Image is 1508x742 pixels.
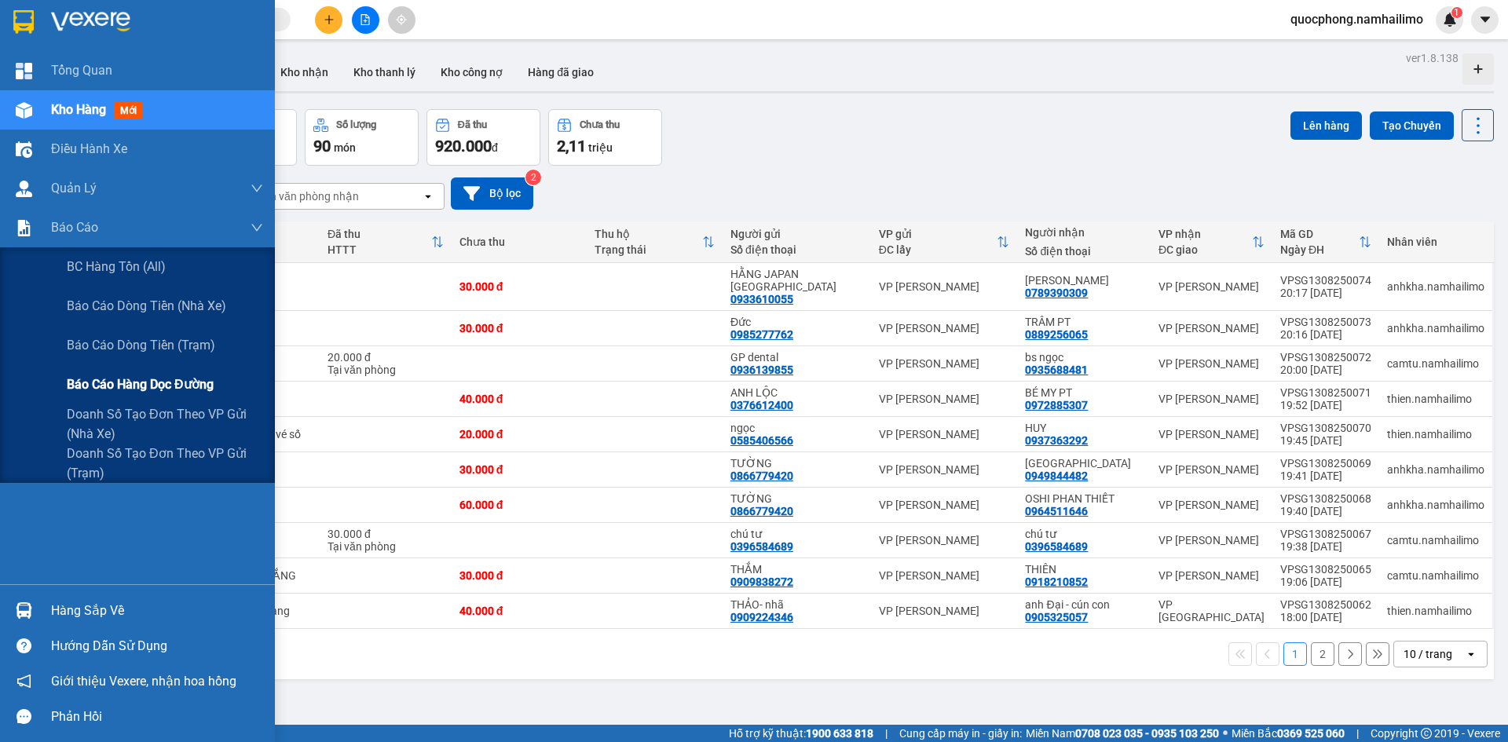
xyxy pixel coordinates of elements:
[1387,236,1484,248] div: Nhân viên
[588,141,613,154] span: triệu
[16,102,32,119] img: warehouse-icon
[51,599,263,623] div: Hàng sắp về
[251,182,263,195] span: down
[879,280,1010,293] div: VP [PERSON_NAME]
[422,190,434,203] svg: open
[1025,351,1143,364] div: bs ngọc
[806,727,873,740] strong: 1900 633 818
[1158,499,1265,511] div: VP [PERSON_NAME]
[1025,457,1143,470] div: THÁI HÒA
[587,221,723,263] th: Toggle SortBy
[1451,7,1462,18] sup: 1
[1158,280,1265,293] div: VP [PERSON_NAME]
[1283,642,1307,666] button: 1
[459,280,580,293] div: 30.000 đ
[1280,505,1371,517] div: 19:40 [DATE]
[51,102,106,117] span: Kho hàng
[1387,428,1484,440] div: thien.namhailimo
[1278,9,1436,29] span: quocphong.namhailimo
[1387,280,1484,293] div: anhkha.namhailimo
[1158,598,1265,623] div: VP [GEOGRAPHIC_DATA]
[268,53,341,91] button: Kho nhận
[1026,725,1219,742] span: Miền Nam
[16,674,31,689] span: notification
[251,188,359,204] div: Chọn văn phòng nhận
[879,569,1010,582] div: VP [PERSON_NAME]
[328,364,444,376] div: Tại văn phòng
[16,709,31,724] span: message
[730,470,793,482] div: 0866779420
[1025,226,1143,239] div: Người nhận
[1370,111,1454,140] button: Tạo Chuyến
[1025,364,1088,376] div: 0935688481
[328,243,431,256] div: HTTT
[1280,243,1359,256] div: Ngày ĐH
[879,322,1010,334] div: VP [PERSON_NAME]
[459,322,580,334] div: 30.000 đ
[51,217,98,237] span: Báo cáo
[1025,399,1088,411] div: 0972885307
[730,268,863,293] div: HẰNG JAPAN SÀI GÒN
[525,170,541,185] sup: 2
[1280,386,1371,399] div: VPSG1308250071
[1280,528,1371,540] div: VPSG1308250067
[1025,611,1088,623] div: 0905325057
[16,63,32,79] img: dashboard-icon
[459,499,580,511] div: 60.000 đ
[492,141,498,154] span: đ
[730,434,793,447] div: 0585406566
[879,463,1010,476] div: VP [PERSON_NAME]
[1025,492,1143,505] div: OSHI PHAN THIẾT
[458,119,487,130] div: Đã thu
[1290,111,1362,140] button: Lên hàng
[51,671,236,691] span: Giới thiệu Vexere, nhận hoa hồng
[730,611,793,623] div: 0909224346
[13,10,34,34] img: logo-vxr
[899,725,1022,742] span: Cung cấp máy in - giấy in:
[1280,274,1371,287] div: VPSG1308250074
[730,328,793,341] div: 0985277762
[51,705,263,729] div: Phản hồi
[1280,457,1371,470] div: VPSG1308250069
[557,137,586,155] span: 2,11
[1280,611,1371,623] div: 18:00 [DATE]
[67,444,263,483] span: Doanh số tạo đơn theo VP gửi (trạm)
[328,540,444,553] div: Tại văn phòng
[885,725,888,742] span: |
[51,634,263,658] div: Hướng dẫn sử dụng
[114,102,143,119] span: mới
[67,404,263,444] span: Doanh số tạo đơn theo VP gửi (nhà xe)
[67,335,215,355] span: Báo cáo dòng tiền (trạm)
[879,499,1010,511] div: VP [PERSON_NAME]
[1223,730,1228,737] span: ⚪️
[730,422,863,434] div: ngọc
[1025,245,1143,258] div: Số điện thoại
[1478,13,1492,27] span: caret-down
[595,243,702,256] div: Trạng thái
[251,221,263,234] span: down
[1158,357,1265,370] div: VP [PERSON_NAME]
[580,119,620,130] div: Chưa thu
[1158,322,1265,334] div: VP [PERSON_NAME]
[729,725,873,742] span: Hỗ trợ kỹ thuật:
[1387,534,1484,546] div: camtu.namhailimo
[1158,428,1265,440] div: VP [PERSON_NAME]
[328,528,444,540] div: 30.000 đ
[879,605,1010,617] div: VP [PERSON_NAME]
[16,602,32,619] img: warehouse-icon
[313,137,331,155] span: 90
[1387,463,1484,476] div: anhkha.namhailimo
[459,236,580,248] div: Chưa thu
[1280,316,1371,328] div: VPSG1308250073
[730,243,863,256] div: Số điện thoại
[435,137,492,155] span: 920.000
[1280,540,1371,553] div: 19:38 [DATE]
[1311,642,1334,666] button: 2
[1025,274,1143,287] div: MINH NGUYỆT
[871,221,1018,263] th: Toggle SortBy
[730,563,863,576] div: THẮM
[1025,316,1143,328] div: TRÂM PT
[1158,534,1265,546] div: VP [PERSON_NAME]
[1280,364,1371,376] div: 20:00 [DATE]
[730,492,863,505] div: TƯỜNG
